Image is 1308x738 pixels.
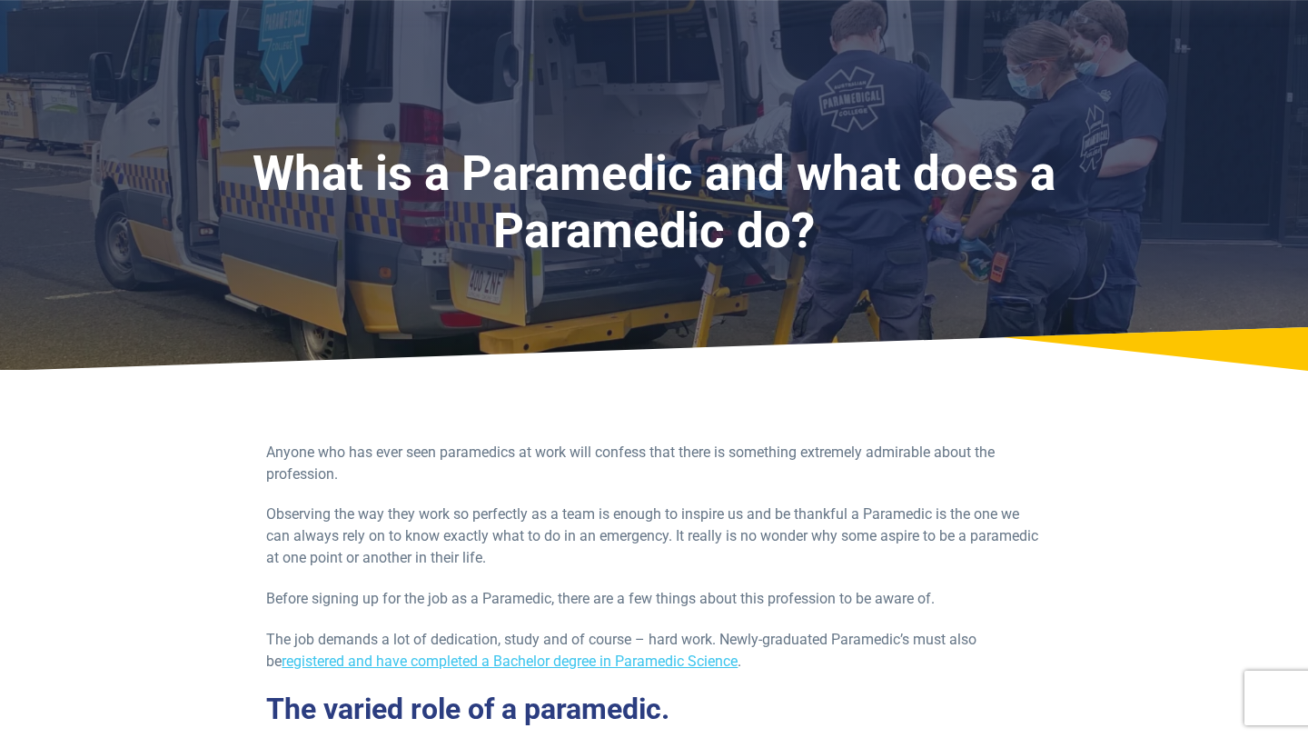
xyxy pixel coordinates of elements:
[266,692,1041,726] h2: The varied role of a paramedic.
[266,504,1041,569] p: Observing the way they work so perfectly as a team is enough to inspire us and be thankful a Para...
[266,442,1041,485] p: Anyone who has ever seen paramedics at work will confess that there is something extremely admira...
[185,145,1123,261] h1: What is a Paramedic and what does a Paramedic do?
[282,653,738,670] a: registered and have completed a Bachelor degree in Paramedic Science
[266,588,1041,610] p: Before signing up for the job as a Paramedic, there are a few things about this profession to be ...
[266,629,1041,673] p: The job demands a lot of dedication, study and of course – hard work. Newly-graduated Paramedic’s...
